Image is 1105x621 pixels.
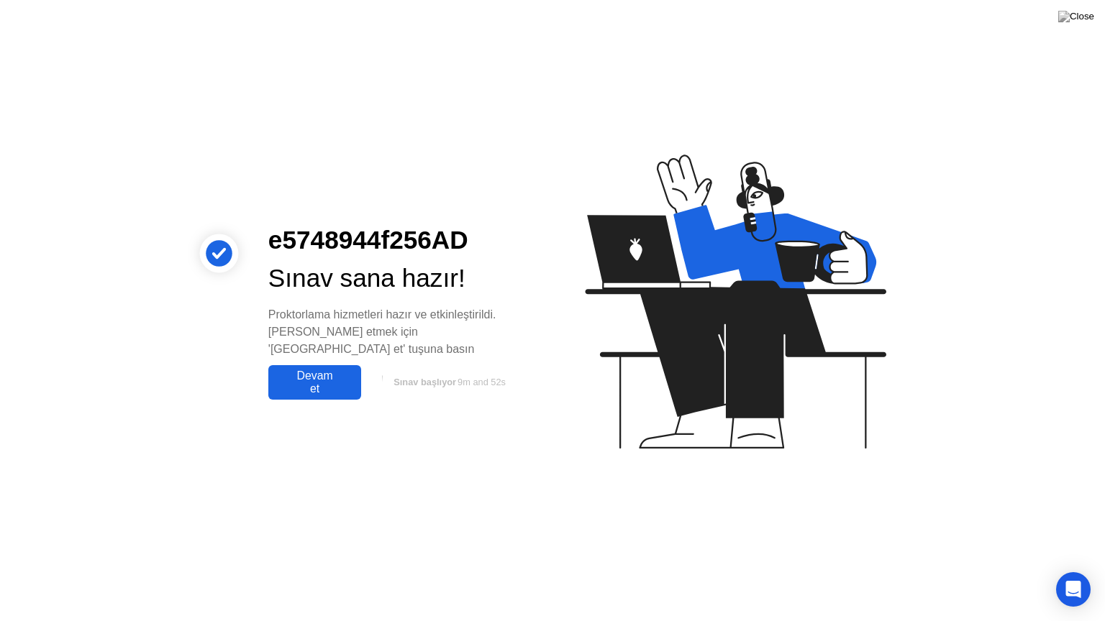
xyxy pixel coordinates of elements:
button: Sınav başlıyor9m and 52s [368,369,529,396]
img: Close [1058,11,1094,22]
button: Devam et [268,365,361,400]
div: e5748944f256AD [268,221,529,259]
span: 9m and 52s [458,377,506,387]
div: Proktorlama hizmetleri hazır ve etkinleştirildi. [PERSON_NAME] etmek için '[GEOGRAPHIC_DATA] et' ... [268,306,529,358]
div: Open Intercom Messenger [1056,572,1091,607]
div: Devam et [273,369,357,395]
div: Sınav sana hazır! [268,259,529,298]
